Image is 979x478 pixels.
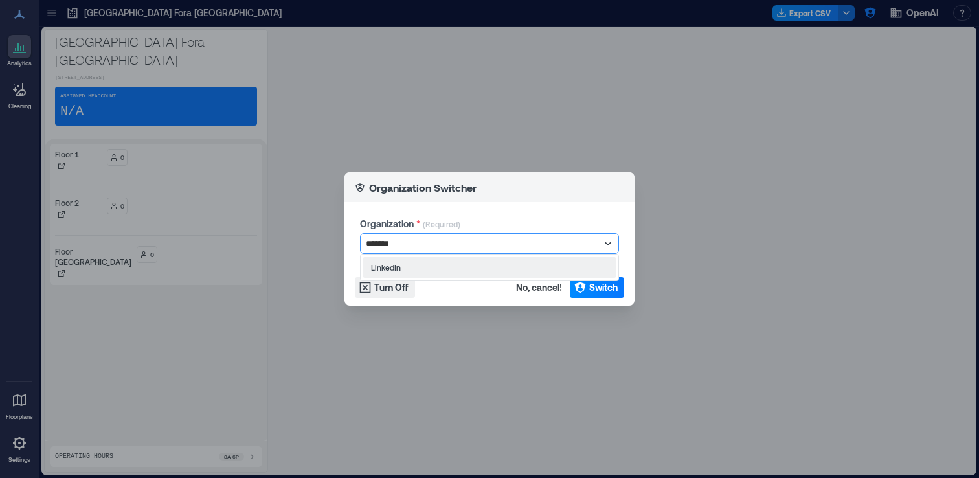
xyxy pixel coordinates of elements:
[512,277,566,298] button: No, cancel!
[355,277,415,298] button: Turn Off
[423,219,460,233] p: (Required)
[360,218,420,231] label: Organization
[570,277,624,298] button: Switch
[516,281,562,294] span: No, cancel!
[369,180,477,196] p: Organization Switcher
[371,262,401,273] p: LinkedIn
[589,281,618,294] span: Switch
[374,281,409,294] span: Turn Off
